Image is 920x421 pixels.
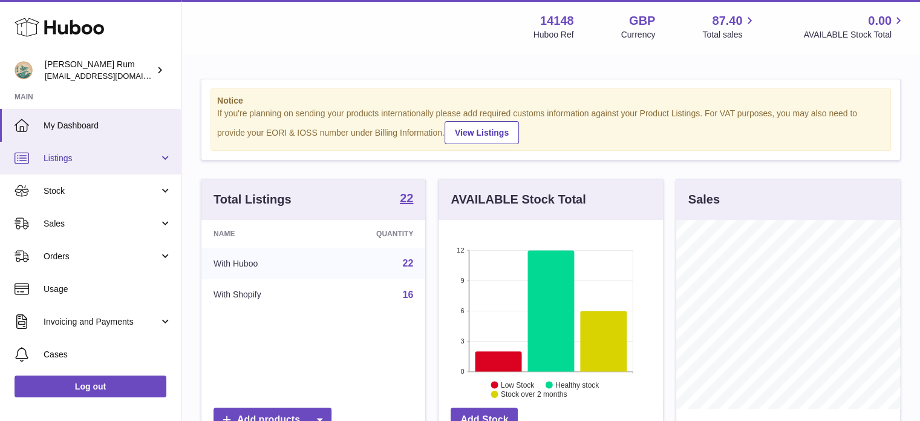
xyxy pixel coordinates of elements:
span: Orders [44,251,159,262]
span: AVAILABLE Stock Total [803,29,905,41]
h3: Sales [688,191,720,208]
text: 0 [461,368,465,375]
span: Usage [44,283,172,295]
text: 9 [461,277,465,284]
td: With Huboo [201,248,322,279]
text: Stock over 2 months [501,390,567,399]
h3: AVAILABLE Stock Total [451,191,586,208]
a: 22 [400,192,413,207]
div: Huboo Ref [533,29,574,41]
span: Sales [44,218,159,230]
text: 12 [457,247,465,254]
div: [PERSON_NAME] Rum [45,59,154,82]
span: 0.00 [868,13,892,29]
span: My Dashboard [44,120,172,131]
a: 0.00 AVAILABLE Stock Total [803,13,905,41]
span: 87.40 [712,13,742,29]
strong: 14148 [540,13,574,29]
a: 16 [403,290,414,300]
a: Log out [15,376,166,397]
text: Low Stock [501,380,535,389]
text: 3 [461,337,465,345]
span: Invoicing and Payments [44,316,159,328]
th: Name [201,220,322,248]
a: 22 [403,258,414,268]
img: internalAdmin-14148@internal.huboo.com [15,61,33,79]
span: Cases [44,349,172,360]
strong: 22 [400,192,413,204]
span: [EMAIL_ADDRESS][DOMAIN_NAME] [45,71,178,81]
span: Stock [44,185,159,197]
text: 6 [461,307,465,314]
div: Currency [621,29,656,41]
text: Healthy stock [555,380,599,389]
div: If you're planning on sending your products internationally please add required customs informati... [217,108,884,144]
h3: Total Listings [214,191,292,208]
strong: Notice [217,95,884,107]
a: 87.40 Total sales [702,13,756,41]
td: With Shopify [201,279,322,311]
span: Listings [44,153,159,164]
span: Total sales [702,29,756,41]
th: Quantity [322,220,426,248]
strong: GBP [629,13,655,29]
a: View Listings [445,121,519,144]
